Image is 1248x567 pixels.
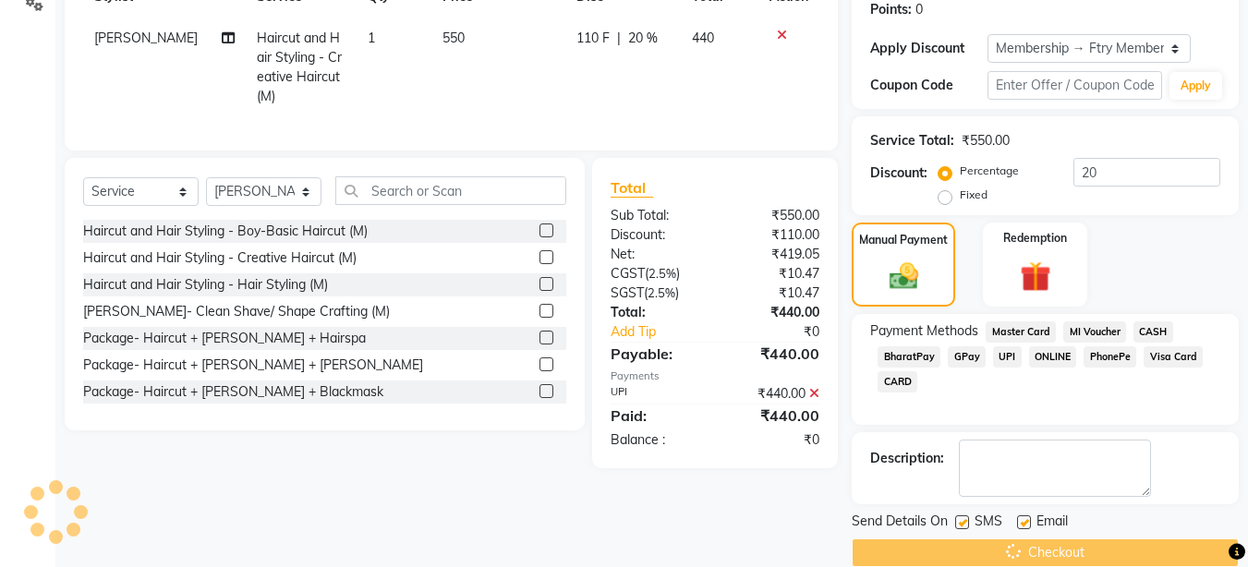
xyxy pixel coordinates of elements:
div: Payments [611,368,819,384]
div: Haircut and Hair Styling - Boy-Basic Haircut (M) [83,222,368,241]
div: Payable: [597,343,715,365]
img: _cash.svg [880,259,927,293]
div: Package- Haircut + [PERSON_NAME] + Hairspa [83,329,366,348]
span: [PERSON_NAME] [94,30,198,46]
div: Sub Total: [597,206,715,225]
span: Haircut and Hair Styling - Creative Haircut (M) [257,30,342,104]
div: Package- Haircut + [PERSON_NAME] + [PERSON_NAME] [83,356,423,375]
span: CASH [1133,321,1173,343]
div: Description: [870,449,944,468]
div: Discount: [870,163,927,183]
span: | [617,29,621,48]
span: CARD [878,371,917,392]
label: Manual Payment [859,232,948,248]
input: Search or Scan [335,176,566,205]
div: ₹10.47 [715,283,833,303]
span: MI Voucher [1063,321,1126,343]
div: ₹550.00 [962,131,1010,151]
img: _gift.svg [1011,258,1060,296]
div: Net: [597,245,715,264]
span: CGST [611,265,645,282]
div: ₹110.00 [715,225,833,245]
a: Add Tip [597,322,734,342]
span: ONLINE [1029,346,1077,368]
span: 20 % [628,29,658,48]
span: 550 [442,30,465,46]
span: Send Details On [852,512,948,535]
span: 440 [692,30,714,46]
div: Paid: [597,404,715,427]
div: ₹550.00 [715,206,833,225]
span: 1 [368,30,375,46]
span: SMS [975,512,1002,535]
label: Fixed [960,187,987,203]
div: ₹419.05 [715,245,833,264]
span: Email [1036,512,1068,535]
span: SGST [611,284,644,301]
div: ( ) [597,283,715,303]
span: Payment Methods [870,321,978,341]
div: ₹440.00 [715,303,833,322]
div: ₹0 [715,430,833,450]
div: Package- Haircut + [PERSON_NAME] + Blackmask [83,382,383,402]
label: Redemption [1003,230,1067,247]
span: PhonePe [1084,346,1136,368]
div: [PERSON_NAME]- Clean Shave/ Shape Crafting (M) [83,302,390,321]
span: Master Card [986,321,1056,343]
div: ₹440.00 [715,384,833,404]
div: ₹440.00 [715,343,833,365]
div: Haircut and Hair Styling - Hair Styling (M) [83,275,328,295]
div: Balance : [597,430,715,450]
label: Percentage [960,163,1019,179]
div: ( ) [597,264,715,283]
div: Service Total: [870,131,954,151]
span: UPI [993,346,1022,368]
div: ₹440.00 [715,404,833,427]
div: Discount: [597,225,715,245]
span: BharatPay [878,346,940,368]
div: ₹0 [735,322,834,342]
div: Total: [597,303,715,322]
div: Haircut and Hair Styling - Creative Haircut (M) [83,248,357,268]
span: GPay [948,346,986,368]
div: UPI [597,384,715,404]
span: Total [611,178,653,198]
span: 2.5% [648,285,675,300]
input: Enter Offer / Coupon Code [987,71,1162,100]
div: ₹10.47 [715,264,833,283]
span: 110 F [576,29,610,48]
span: Visa Card [1144,346,1203,368]
button: Apply [1169,72,1222,100]
div: Apply Discount [870,39,987,58]
span: 2.5% [648,266,676,281]
div: Coupon Code [870,76,987,95]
